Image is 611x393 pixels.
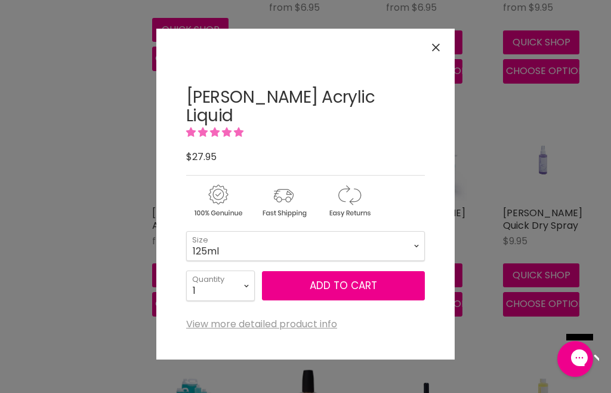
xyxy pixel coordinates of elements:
a: [PERSON_NAME] Acrylic Liquid [186,85,375,127]
a: View more detailed product info [186,319,337,330]
span: $27.95 [186,150,217,164]
img: genuine.gif [186,183,249,219]
span: Add to cart [310,278,377,293]
button: Add to cart [262,271,425,301]
img: returns.gif [317,183,381,219]
select: Quantity [186,271,255,300]
iframe: Gorgias live chat messenger [551,337,599,381]
span: 4.80 stars [186,125,246,139]
button: Close [423,35,449,60]
img: shipping.gif [252,183,315,219]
